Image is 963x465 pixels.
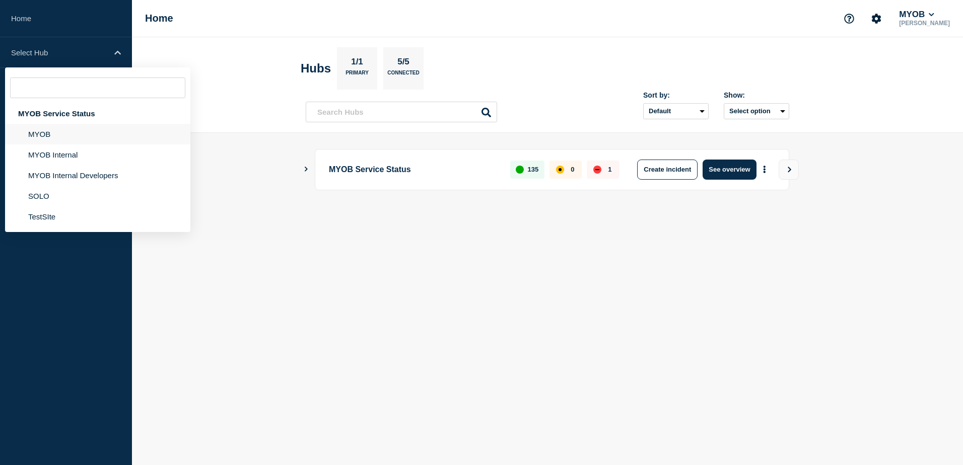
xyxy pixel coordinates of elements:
[5,186,190,206] li: SOLO
[5,165,190,186] li: MYOB Internal Developers
[301,61,331,75] h2: Hubs
[528,166,539,173] p: 135
[866,8,887,29] button: Account settings
[145,13,173,24] h1: Home
[5,103,190,124] div: MYOB Service Status
[724,103,789,119] button: Select option
[897,20,952,27] p: [PERSON_NAME]
[897,10,936,20] button: MYOB
[758,160,771,179] button: More actions
[11,48,108,57] p: Select Hub
[387,70,419,81] p: Connected
[839,8,860,29] button: Support
[304,166,309,173] button: Show Connected Hubs
[724,91,789,99] div: Show:
[556,166,564,174] div: affected
[394,57,414,70] p: 5/5
[779,160,799,180] button: View
[329,160,499,180] p: MYOB Service Status
[346,70,369,81] p: Primary
[5,144,190,165] li: MYOB Internal
[306,102,497,122] input: Search Hubs
[703,160,756,180] button: See overview
[643,103,709,119] select: Sort by
[516,166,524,174] div: up
[5,124,190,144] li: MYOB
[643,91,709,99] div: Sort by:
[608,166,611,173] p: 1
[637,160,698,180] button: Create incident
[5,206,190,227] li: TestSIte
[593,166,601,174] div: down
[571,166,574,173] p: 0
[348,57,367,70] p: 1/1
